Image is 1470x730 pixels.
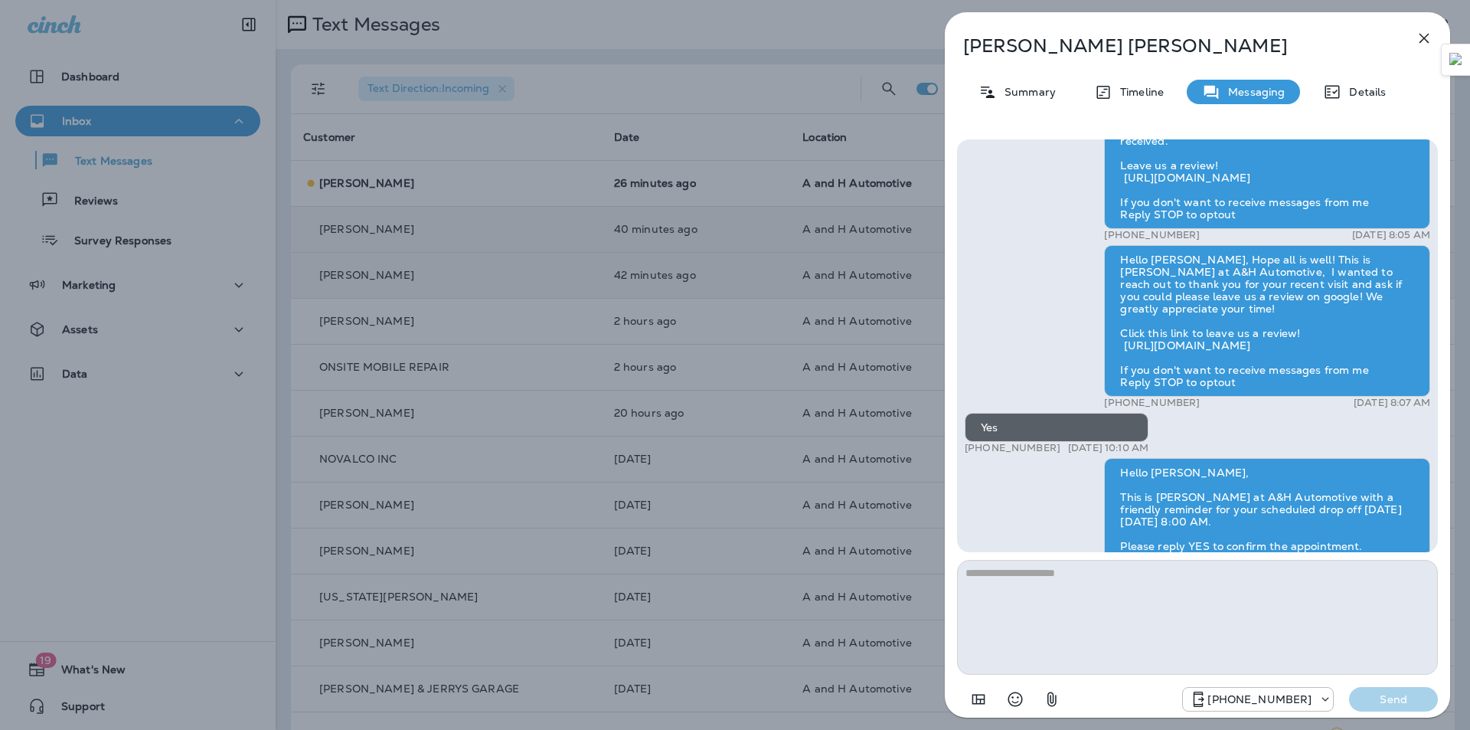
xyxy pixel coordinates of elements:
[1104,245,1430,397] div: Hello [PERSON_NAME], Hope all is well! This is [PERSON_NAME] at A&H Automotive, I wanted to reach...
[1104,458,1430,573] div: Hello [PERSON_NAME], This is [PERSON_NAME] at A&H Automotive with a friendly reminder for your sc...
[1354,397,1430,409] p: [DATE] 8:07 AM
[963,35,1381,57] p: [PERSON_NAME] [PERSON_NAME]
[1000,684,1031,715] button: Select an emoji
[1104,77,1430,229] div: Hello [PERSON_NAME], Hope all is well! This is [PERSON_NAME] from A&H Automotive. I wanted to rea...
[1449,53,1463,67] img: Detect Auto
[963,684,994,715] button: Add in a premade template
[1112,86,1164,98] p: Timeline
[965,442,1060,454] p: [PHONE_NUMBER]
[997,86,1056,98] p: Summary
[1207,693,1312,705] p: [PHONE_NUMBER]
[1104,229,1200,241] p: [PHONE_NUMBER]
[1352,229,1430,241] p: [DATE] 8:05 AM
[1104,397,1200,409] p: [PHONE_NUMBER]
[965,413,1148,442] div: Yes
[1341,86,1386,98] p: Details
[1220,86,1285,98] p: Messaging
[1068,442,1148,454] p: [DATE] 10:10 AM
[1183,690,1333,709] div: +1 (405) 873-8731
